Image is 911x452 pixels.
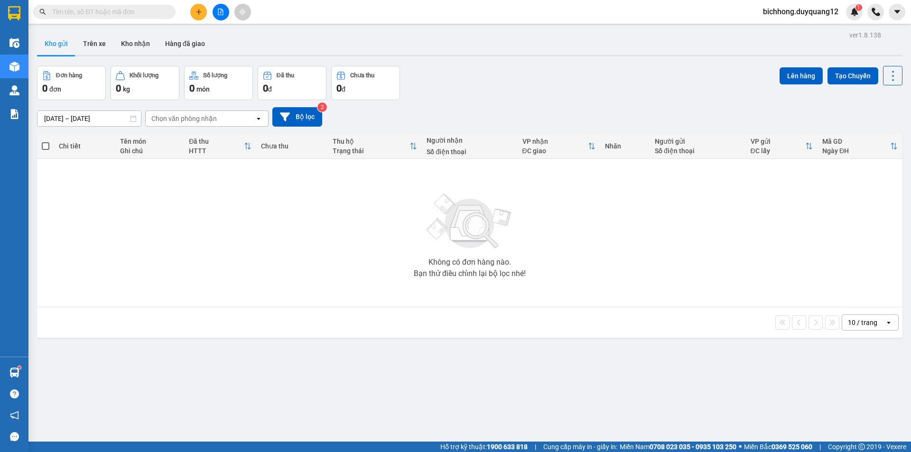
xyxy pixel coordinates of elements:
[751,147,805,155] div: ĐC lấy
[855,4,862,11] sup: 1
[277,72,294,79] div: Đã thu
[9,109,19,119] img: solution-icon
[9,368,19,378] img: warehouse-icon
[42,83,47,94] span: 0
[518,134,601,159] th: Toggle SortBy
[428,258,511,266] div: Không có đơn hàng nào.
[427,137,512,144] div: Người nhận
[49,85,61,93] span: đơn
[10,389,19,398] span: question-circle
[113,32,158,55] button: Kho nhận
[9,62,19,72] img: warehouse-icon
[258,66,326,100] button: Đã thu0đ
[39,9,46,15] span: search
[123,85,130,93] span: kg
[189,83,195,94] span: 0
[822,147,890,155] div: Ngày ĐH
[151,114,217,123] div: Chọn văn phòng nhận
[889,4,905,20] button: caret-down
[336,83,342,94] span: 0
[746,134,818,159] th: Toggle SortBy
[184,66,253,100] button: Số lượng0món
[9,85,19,95] img: warehouse-icon
[268,85,272,93] span: đ
[535,442,536,452] span: |
[158,32,213,55] button: Hàng đã giao
[342,85,345,93] span: đ
[620,442,736,452] span: Miền Nam
[751,138,805,145] div: VP gửi
[422,188,517,255] img: svg+xml;base64,PHN2ZyBjbGFzcz0ibGlzdC1wbHVnX19zdmciIHhtbG5zPSJodHRwOi8vd3d3LnczLm9yZy8yMDAwL3N2Zy...
[885,319,892,326] svg: open
[818,134,902,159] th: Toggle SortBy
[111,66,179,100] button: Khối lượng0kg
[333,147,409,155] div: Trạng thái
[655,138,741,145] div: Người gửi
[184,134,256,159] th: Toggle SortBy
[272,107,322,127] button: Bộ lọc
[263,83,268,94] span: 0
[217,9,224,15] span: file-add
[59,142,110,150] div: Chi tiết
[130,72,158,79] div: Khối lượng
[755,6,846,18] span: bichhong.duyquang12
[8,6,20,20] img: logo-vxr
[827,67,878,84] button: Tạo Chuyến
[9,38,19,48] img: warehouse-icon
[213,4,229,20] button: file-add
[317,102,327,112] sup: 2
[75,32,113,55] button: Trên xe
[858,443,865,450] span: copyright
[189,138,244,145] div: Đã thu
[440,442,528,452] span: Hỗ trợ kỹ thuật:
[56,72,82,79] div: Đơn hàng
[18,366,21,369] sup: 1
[522,147,588,155] div: ĐC giao
[780,67,823,84] button: Lên hàng
[772,443,812,451] strong: 0369 525 060
[543,442,617,452] span: Cung cấp máy in - giấy in:
[522,138,588,145] div: VP nhận
[37,111,141,126] input: Select a date range.
[239,9,246,15] span: aim
[848,318,877,327] div: 10 / trang
[261,142,323,150] div: Chưa thu
[857,4,860,11] span: 1
[190,4,207,20] button: plus
[333,138,409,145] div: Thu hộ
[849,30,881,40] div: ver 1.8.138
[655,147,741,155] div: Số điện thoại
[331,66,400,100] button: Chưa thu0đ
[605,142,645,150] div: Nhãn
[822,138,890,145] div: Mã GD
[116,83,121,94] span: 0
[650,443,736,451] strong: 0708 023 035 - 0935 103 250
[189,147,244,155] div: HTTT
[744,442,812,452] span: Miền Bắc
[10,411,19,420] span: notification
[427,148,512,156] div: Số điện thoại
[120,138,180,145] div: Tên món
[739,445,742,449] span: ⚪️
[819,442,821,452] span: |
[196,85,210,93] span: món
[195,9,202,15] span: plus
[10,432,19,441] span: message
[414,270,526,277] div: Bạn thử điều chỉnh lại bộ lọc nhé!
[850,8,859,16] img: icon-new-feature
[37,66,106,100] button: Đơn hàng0đơn
[52,7,164,17] input: Tìm tên, số ĐT hoặc mã đơn
[234,4,251,20] button: aim
[37,32,75,55] button: Kho gửi
[255,115,262,122] svg: open
[872,8,880,16] img: phone-icon
[203,72,227,79] div: Số lượng
[350,72,374,79] div: Chưa thu
[120,147,180,155] div: Ghi chú
[328,134,422,159] th: Toggle SortBy
[487,443,528,451] strong: 1900 633 818
[893,8,902,16] span: caret-down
